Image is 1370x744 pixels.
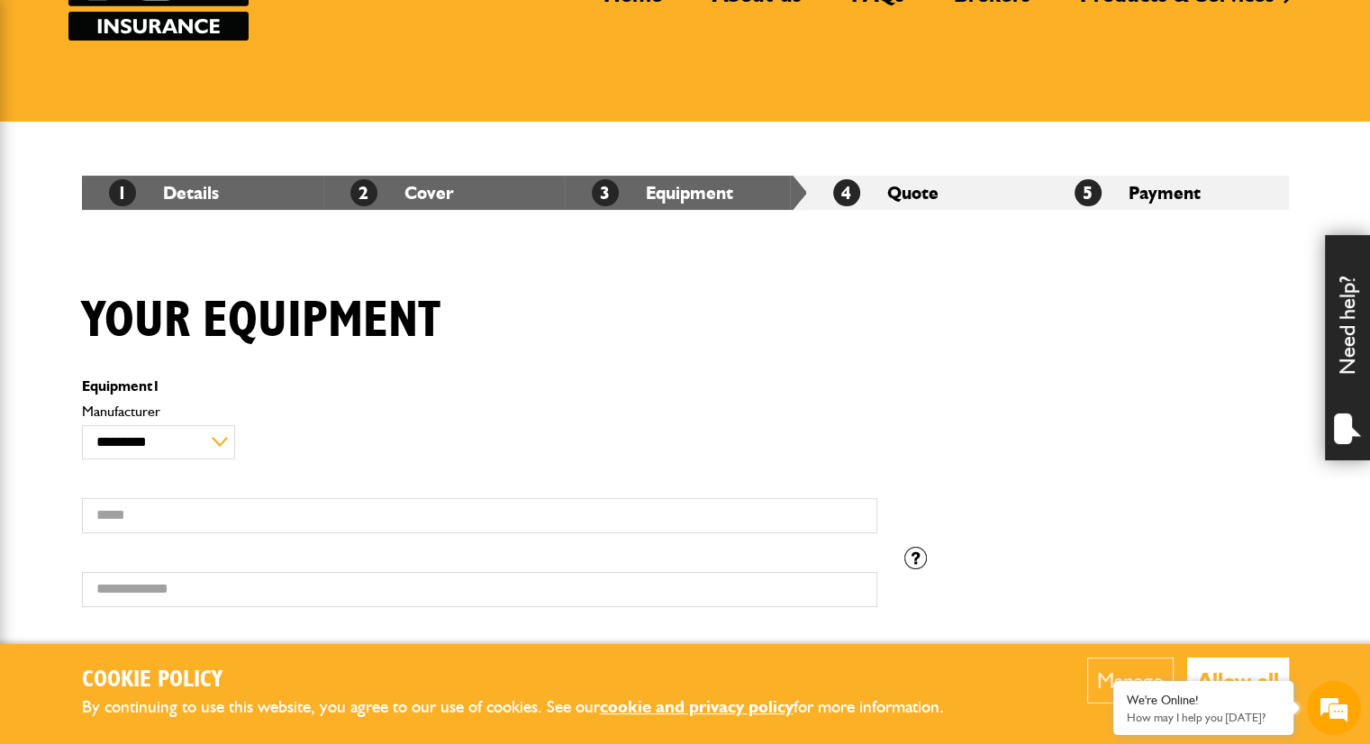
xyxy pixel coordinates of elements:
div: Need help? [1325,235,1370,460]
li: Equipment [565,176,806,210]
p: By continuing to use this website, you agree to our use of cookies. See our for more information. [82,694,974,721]
a: 2Cover [350,182,454,204]
h1: Your equipment [82,291,440,351]
button: Manage [1087,658,1174,703]
span: 4 [833,179,860,206]
div: We're Online! [1127,693,1280,708]
span: 5 [1075,179,1102,206]
li: Payment [1048,176,1289,210]
h2: Cookie Policy [82,667,974,694]
a: 1Details [109,182,219,204]
span: 2 [350,179,377,206]
p: Equipment [82,379,877,394]
span: 1 [109,179,136,206]
span: 3 [592,179,619,206]
span: 1 [152,377,160,395]
button: Allow all [1187,658,1289,703]
label: Manufacturer [82,404,877,419]
a: cookie and privacy policy [600,696,794,717]
p: How may I help you today? [1127,711,1280,724]
li: Quote [806,176,1048,210]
